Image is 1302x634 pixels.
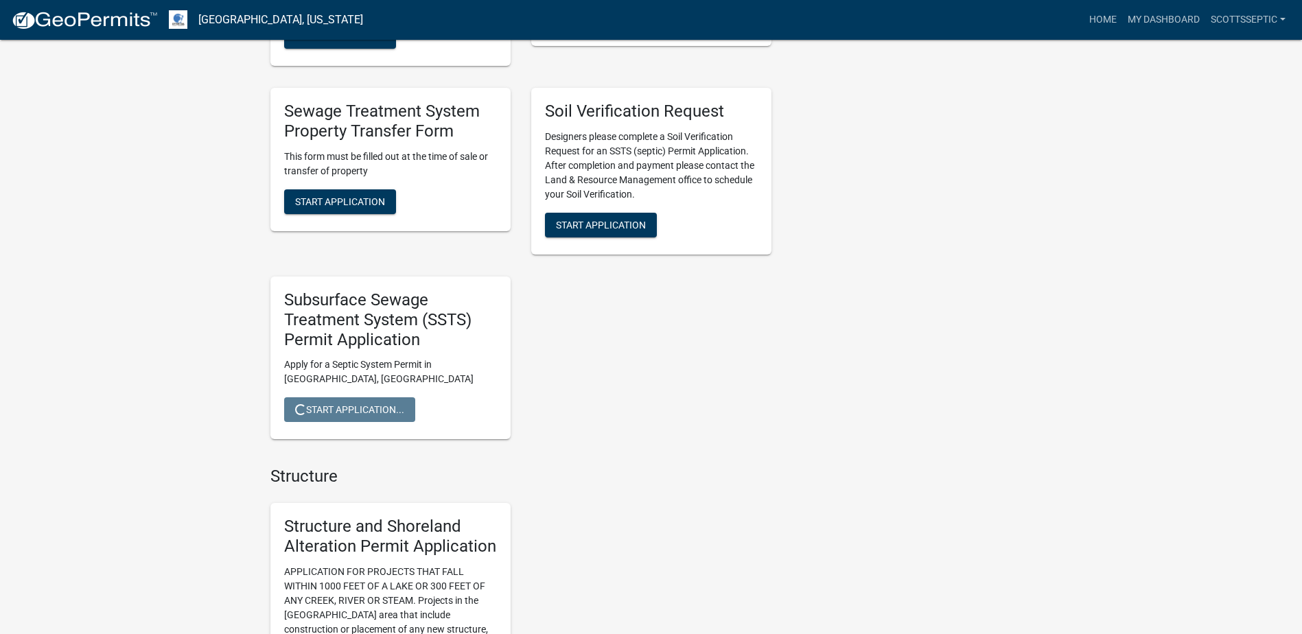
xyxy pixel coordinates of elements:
button: Start Application... [284,397,415,422]
p: This form must be filled out at the time of sale or transfer of property [284,150,497,178]
h5: Subsurface Sewage Treatment System (SSTS) Permit Application [284,290,497,349]
a: My Dashboard [1122,7,1205,33]
a: scottsseptic [1205,7,1291,33]
h4: Structure [270,467,771,486]
p: Apply for a Septic System Permit in [GEOGRAPHIC_DATA], [GEOGRAPHIC_DATA] [284,357,497,386]
a: Home [1084,7,1122,33]
span: Start Application [295,196,385,207]
p: Designers please complete a Soil Verification Request for an SSTS (septic) Permit Application. Af... [545,130,758,202]
button: Start Application [284,189,396,214]
h5: Soil Verification Request [545,102,758,121]
span: Start Application [556,220,646,231]
img: Otter Tail County, Minnesota [169,10,187,29]
h5: Structure and Shoreland Alteration Permit Application [284,517,497,556]
button: Start Application [545,213,657,237]
h5: Sewage Treatment System Property Transfer Form [284,102,497,141]
a: [GEOGRAPHIC_DATA], [US_STATE] [198,8,363,32]
span: Start Application... [295,404,404,415]
span: Start Application [295,31,385,42]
